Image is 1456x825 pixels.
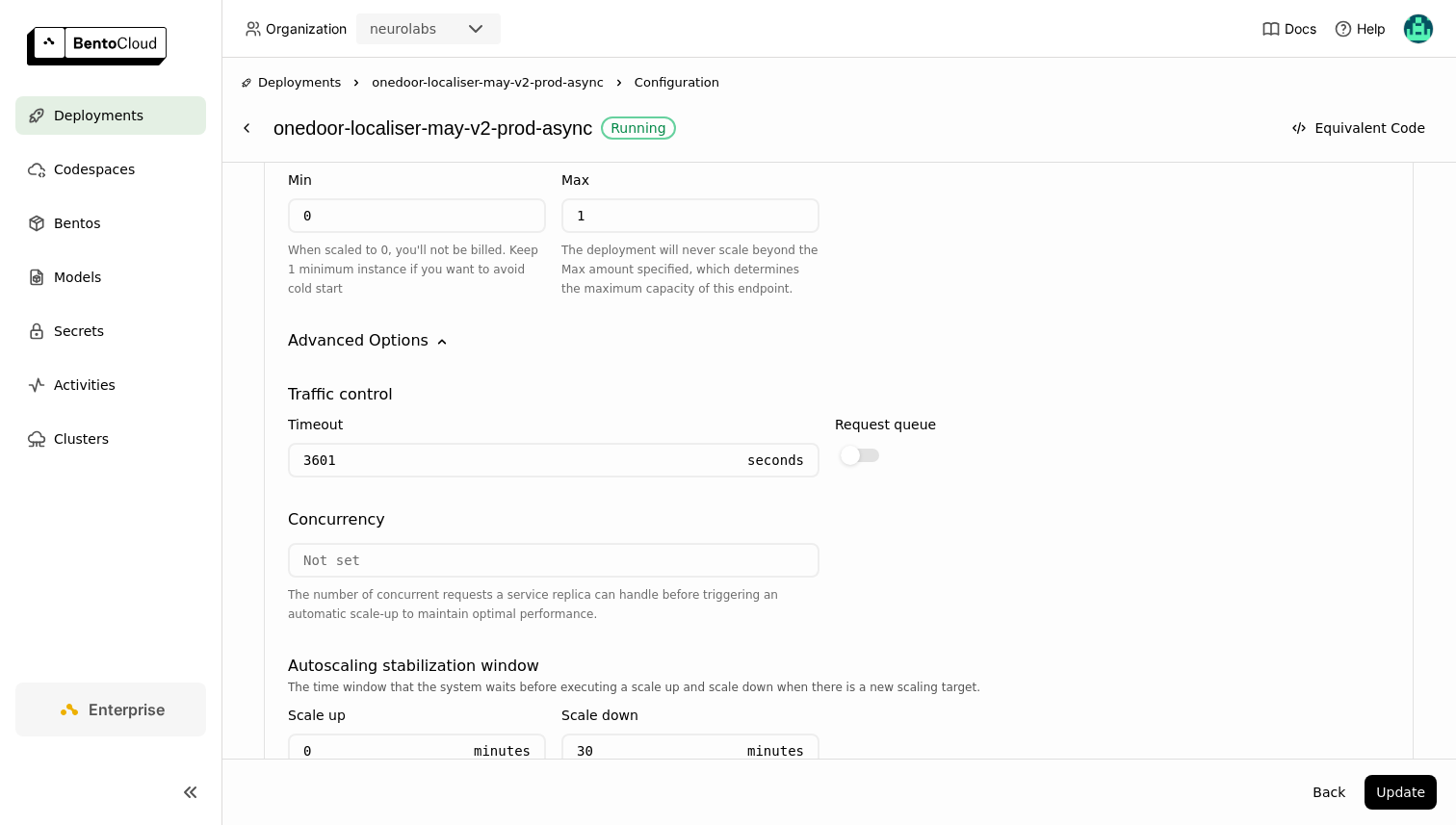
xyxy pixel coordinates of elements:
[15,258,206,296] a: Models
[1404,14,1433,43] img: Calin Cojocaru
[54,212,100,235] span: Bentos
[1334,19,1386,39] div: Help
[15,96,206,135] a: Deployments
[15,683,206,736] a: Enterprise
[288,329,429,352] div: Advanced Options
[734,735,804,766] div: Minutes
[290,545,818,576] input: Not set
[460,735,531,766] div: Minutes
[15,312,206,350] a: Secrets
[54,104,143,127] span: Deployments
[266,20,347,38] span: Organization
[561,169,589,191] div: Max
[288,705,346,726] div: Scale up
[1285,20,1316,38] span: Docs
[241,73,1437,92] nav: Breadcrumbs navigation
[288,585,819,624] div: The number of concurrent requests a service replica can handle before triggering an automatic sca...
[273,110,1270,146] div: onedoor-localiser-may-v2-prod-async
[370,19,436,39] div: neurolabs
[1301,775,1357,810] button: Back
[288,329,1390,352] div: Advanced Options
[349,75,364,90] svg: Right
[438,20,440,39] input: Selected neurolabs.
[288,678,1390,697] div: The time window that the system waits before executing a scale up and scale down when there is a ...
[1357,20,1386,38] span: Help
[432,332,452,351] svg: Down
[54,374,116,397] span: Activities
[1261,19,1316,39] a: Docs
[54,427,109,451] span: Clusters
[241,73,341,92] div: Deployments
[54,320,104,343] span: Secrets
[288,508,385,531] div: Concurrency
[561,705,638,726] div: Scale down
[635,73,719,92] span: Configuration
[54,158,135,181] span: Codespaces
[1280,111,1437,145] button: Equivalent Code
[288,241,546,298] div: When scaled to 0, you'll not be billed. Keep 1 minimum instance if you want to avoid cold start
[1365,775,1437,810] button: Update
[288,169,312,191] div: Min
[611,75,627,90] svg: Right
[835,414,936,435] div: Request queue
[288,383,393,406] div: Traffic control
[89,700,165,719] span: Enterprise
[288,414,343,435] div: Timeout
[15,420,206,458] a: Clusters
[27,27,167,65] img: logo
[288,655,539,678] div: Autoscaling stabilization window
[611,120,665,136] div: Running
[258,73,341,92] span: Deployments
[734,445,804,476] div: Seconds
[15,204,206,243] a: Bentos
[54,266,101,289] span: Models
[15,366,206,404] a: Activities
[15,150,206,189] a: Codespaces
[372,73,604,92] span: onedoor-localiser-may-v2-prod-async
[561,241,819,298] div: The deployment will never scale beyond the Max amount specified, which determines the maximum cap...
